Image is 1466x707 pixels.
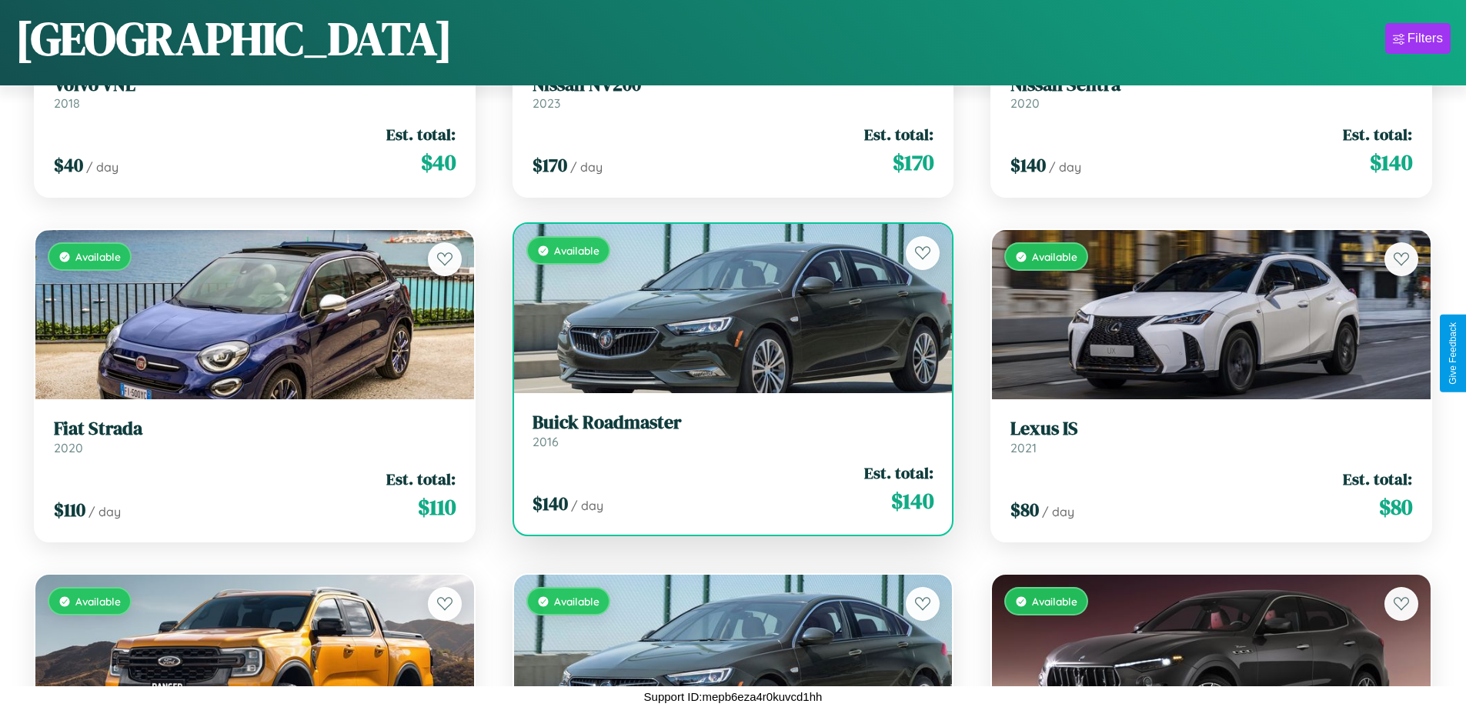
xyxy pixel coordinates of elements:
a: Fiat Strada2020 [54,418,456,455]
span: Available [75,250,121,263]
span: Est. total: [1343,123,1412,145]
span: $ 110 [54,497,85,522]
span: 2016 [533,434,559,449]
span: $ 170 [893,147,933,178]
span: $ 40 [421,147,456,178]
span: $ 140 [1370,147,1412,178]
span: Est. total: [864,462,933,484]
span: / day [1042,504,1074,519]
span: / day [88,504,121,519]
span: 2018 [54,95,80,111]
span: 2021 [1010,440,1037,455]
a: Volvo VNL2018 [54,74,456,112]
span: $ 80 [1010,497,1039,522]
h1: [GEOGRAPHIC_DATA] [15,7,452,70]
span: Est. total: [386,468,456,490]
span: Available [1032,595,1077,608]
span: Est. total: [386,123,456,145]
span: / day [86,159,119,175]
span: 2020 [1010,95,1040,111]
a: Lexus IS2021 [1010,418,1412,455]
span: / day [571,498,603,513]
p: Support ID: mepb6eza4r0kuvcd1hh [644,686,823,707]
span: / day [570,159,603,175]
span: $ 170 [533,152,567,178]
span: $ 140 [533,491,568,516]
div: Give Feedback [1448,322,1458,385]
span: Est. total: [864,123,933,145]
span: Est. total: [1343,468,1412,490]
h3: Lexus IS [1010,418,1412,440]
button: Filters [1385,23,1451,54]
a: Nissan Sentra2020 [1010,74,1412,112]
span: $ 140 [891,485,933,516]
span: Available [554,595,599,608]
h3: Fiat Strada [54,418,456,440]
a: Nissan NV2002023 [533,74,934,112]
h3: Buick Roadmaster [533,412,934,434]
span: 2020 [54,440,83,455]
span: $ 110 [418,492,456,522]
div: Filters [1408,31,1443,46]
span: Available [554,244,599,257]
a: Buick Roadmaster2016 [533,412,934,449]
span: Available [1032,250,1077,263]
span: $ 140 [1010,152,1046,178]
span: $ 80 [1379,492,1412,522]
span: 2023 [533,95,560,111]
span: $ 40 [54,152,83,178]
span: Available [75,595,121,608]
span: / day [1049,159,1081,175]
